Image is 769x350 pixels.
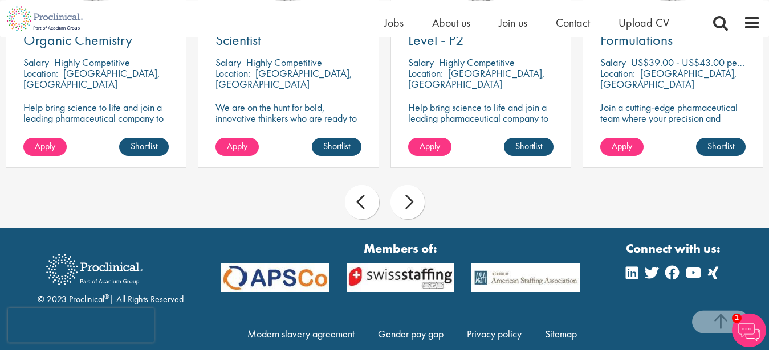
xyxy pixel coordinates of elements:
a: About us [432,15,470,30]
a: Apply [23,138,67,156]
a: Privacy policy [467,327,522,340]
a: Join us [499,15,527,30]
img: Chatbot [732,313,766,347]
span: Location: [408,67,443,80]
strong: Connect with us: [626,240,723,257]
p: [GEOGRAPHIC_DATA], [GEOGRAPHIC_DATA] [215,67,352,90]
span: Salary [600,56,626,69]
span: Salary [215,56,241,69]
a: Jobs [384,15,404,30]
a: Sitemap [545,327,577,340]
span: Apply [420,140,440,152]
p: Help bring science to life and join a leading pharmaceutical company to play a key role in delive... [23,102,169,156]
a: Shortlist [312,138,361,156]
span: Salary [23,56,49,69]
span: Salary [408,56,434,69]
p: US$39.00 - US$43.00 per hour [631,56,759,69]
img: APSCo [463,263,588,292]
a: Upload CV [619,15,669,30]
span: Apply [35,140,55,152]
span: 1 [732,313,742,323]
p: Highly Competitive [246,56,322,69]
a: Process Chemist: Organic Chemistry [23,19,169,47]
a: Quality Auditor - II - FSR Level - P2 [408,19,554,47]
a: Shortlist [504,138,554,156]
span: Location: [600,67,635,80]
div: © 2023 Proclinical | All Rights Reserved [38,245,184,306]
span: Apply [227,140,247,152]
p: [GEOGRAPHIC_DATA], [GEOGRAPHIC_DATA] [408,67,545,90]
p: [GEOGRAPHIC_DATA], [GEOGRAPHIC_DATA] [23,67,160,90]
p: Join a cutting-edge pharmaceutical team where your precision and passion for quality will help sh... [600,102,746,145]
span: Location: [215,67,250,80]
a: Gender pay gap [378,327,444,340]
a: Apply [215,138,259,156]
iframe: reCAPTCHA [8,308,154,342]
div: prev [345,185,379,219]
img: APSCo [213,263,338,292]
a: Shortlist [119,138,169,156]
a: Shortlist [696,138,746,156]
div: next [390,185,425,219]
a: Process Chemistry Scientist [215,19,361,47]
p: [GEOGRAPHIC_DATA], [GEOGRAPHIC_DATA] [600,67,737,90]
p: Help bring science to life and join a leading pharmaceutical company to play a key role in delive... [408,102,554,156]
span: Location: [23,67,58,80]
a: Contact [556,15,590,30]
span: Apply [612,140,632,152]
a: Apply [408,138,451,156]
img: Proclinical Recruitment [38,246,152,293]
strong: Members of: [221,240,580,257]
a: Modern slavery agreement [247,327,355,340]
p: Highly Competitive [54,56,130,69]
img: APSCo [338,263,463,292]
a: Research Associate: Formulations [600,19,746,47]
sup: ® [104,292,109,301]
p: We are on the hunt for bold, innovative thinkers who are ready to help push the boundaries of sci... [215,102,361,156]
a: Apply [600,138,644,156]
p: Highly Competitive [439,56,515,69]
